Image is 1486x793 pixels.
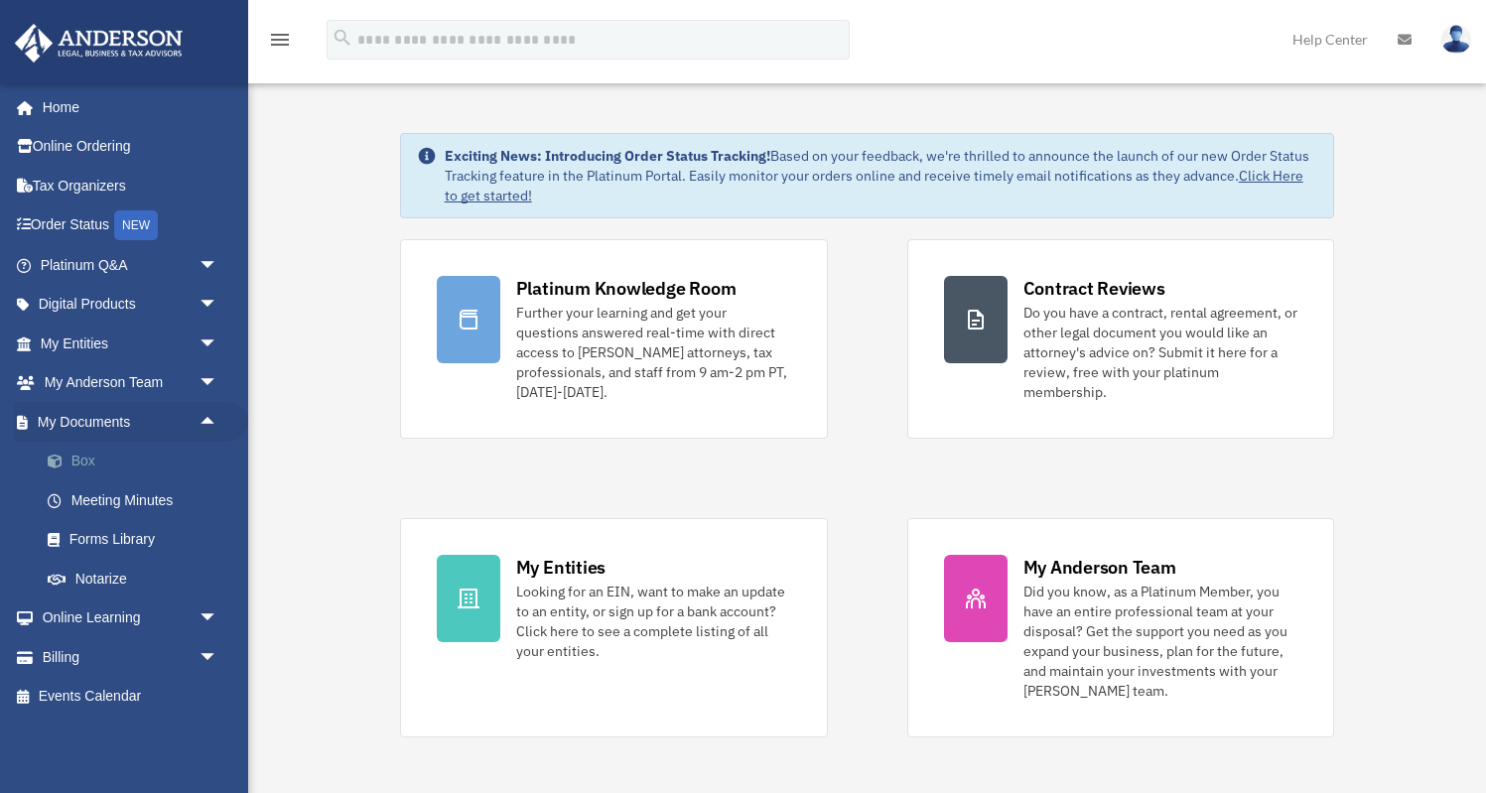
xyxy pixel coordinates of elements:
[199,324,238,364] span: arrow_drop_down
[445,167,1303,204] a: Click Here to get started!
[445,147,770,165] strong: Exciting News: Introducing Order Status Tracking!
[516,303,791,402] div: Further your learning and get your questions answered real-time with direct access to [PERSON_NAM...
[14,677,248,717] a: Events Calendar
[9,24,189,63] img: Anderson Advisors Platinum Portal
[14,285,248,325] a: Digital Productsarrow_drop_down
[14,127,248,167] a: Online Ordering
[28,480,248,520] a: Meeting Minutes
[1023,582,1298,701] div: Did you know, as a Platinum Member, you have an entire professional team at your disposal? Get th...
[268,35,292,52] a: menu
[114,210,158,240] div: NEW
[14,637,248,677] a: Billingarrow_drop_down
[14,166,248,205] a: Tax Organizers
[199,598,238,639] span: arrow_drop_down
[14,598,248,638] a: Online Learningarrow_drop_down
[14,363,248,403] a: My Anderson Teamarrow_drop_down
[199,285,238,326] span: arrow_drop_down
[199,363,238,404] span: arrow_drop_down
[1023,303,1298,402] div: Do you have a contract, rental agreement, or other legal document you would like an attorney's ad...
[28,520,248,560] a: Forms Library
[14,324,248,363] a: My Entitiesarrow_drop_down
[14,245,248,285] a: Platinum Q&Aarrow_drop_down
[199,402,238,443] span: arrow_drop_up
[332,27,353,49] i: search
[907,518,1335,737] a: My Anderson Team Did you know, as a Platinum Member, you have an entire professional team at your...
[199,245,238,286] span: arrow_drop_down
[400,518,828,737] a: My Entities Looking for an EIN, want to make an update to an entity, or sign up for a bank accoun...
[14,205,248,246] a: Order StatusNEW
[516,555,606,580] div: My Entities
[28,442,248,481] a: Box
[516,582,791,661] div: Looking for an EIN, want to make an update to an entity, or sign up for a bank account? Click her...
[1441,25,1471,54] img: User Pic
[199,637,238,678] span: arrow_drop_down
[1023,276,1165,301] div: Contract Reviews
[445,146,1318,205] div: Based on your feedback, we're thrilled to announce the launch of our new Order Status Tracking fe...
[14,87,238,127] a: Home
[400,239,828,439] a: Platinum Knowledge Room Further your learning and get your questions answered real-time with dire...
[268,28,292,52] i: menu
[14,402,248,442] a: My Documentsarrow_drop_up
[516,276,737,301] div: Platinum Knowledge Room
[1023,555,1176,580] div: My Anderson Team
[28,559,248,598] a: Notarize
[907,239,1335,439] a: Contract Reviews Do you have a contract, rental agreement, or other legal document you would like...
